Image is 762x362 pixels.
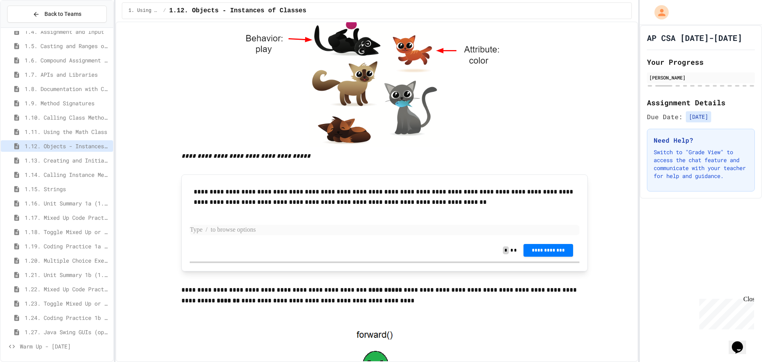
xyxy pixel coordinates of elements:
h3: Need Help? [654,136,748,145]
span: 1.16. Unit Summary 1a (1.1-1.6) [25,199,110,207]
h2: Your Progress [647,56,755,68]
span: 1.19. Coding Practice 1a (1.1-1.6) [25,242,110,250]
button: Back to Teams [7,6,107,23]
span: 1. Using Objects and Methods [129,8,160,14]
span: 1.14. Calling Instance Methods [25,170,110,179]
span: 1.4. Assignment and Input [25,27,110,36]
span: 1.11. Using the Math Class [25,128,110,136]
span: 1.6. Compound Assignment Operators [25,56,110,64]
iframe: chat widget [696,296,754,329]
div: My Account [646,3,671,21]
span: 1.7. APIs and Libraries [25,70,110,79]
span: Back to Teams [44,10,81,18]
span: 1.12. Objects - Instances of Classes [169,6,306,15]
iframe: chat widget [729,330,754,354]
h1: AP CSA [DATE]-[DATE] [647,32,742,43]
span: 1.21. Unit Summary 1b (1.7-1.15) [25,271,110,279]
span: 1.15. Strings [25,185,110,193]
span: 1.27. Java Swing GUIs (optional) [25,328,110,336]
span: 1.12. Objects - Instances of Classes [25,142,110,150]
div: [PERSON_NAME] [649,74,752,81]
span: 1.24. Coding Practice 1b (1.7-1.15) [25,314,110,322]
span: 1.20. Multiple Choice Exercises for Unit 1a (1.1-1.6) [25,256,110,265]
span: 1.17. Mixed Up Code Practice 1.1-1.6 [25,213,110,222]
span: 1.9. Method Signatures [25,99,110,107]
span: 1.23. Toggle Mixed Up or Write Code Practice 1b (1.7-1.15) [25,299,110,308]
div: Chat with us now!Close [3,3,55,50]
span: 1.13. Creating and Initializing Objects: Constructors [25,156,110,165]
span: 1.10. Calling Class Methods [25,113,110,122]
h2: Assignment Details [647,97,755,108]
span: / [163,8,166,14]
span: 1.5. Casting and Ranges of Values [25,42,110,50]
span: 1.8. Documentation with Comments and Preconditions [25,85,110,93]
span: Warm Up - [DATE] [20,342,110,350]
span: 1.22. Mixed Up Code Practice 1b (1.7-1.15) [25,285,110,293]
span: 1.18. Toggle Mixed Up or Write Code Practice 1.1-1.6 [25,228,110,236]
p: Switch to "Grade View" to access the chat feature and communicate with your teacher for help and ... [654,148,748,180]
span: [DATE] [686,111,711,122]
span: Due Date: [647,112,683,122]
